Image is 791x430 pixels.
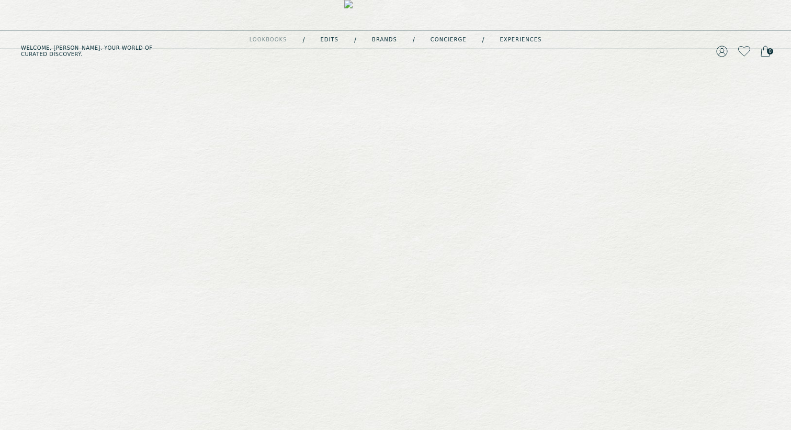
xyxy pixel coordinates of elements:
div: / [302,36,304,44]
div: / [354,36,356,44]
a: lookbooks [250,37,287,42]
span: 0 [767,48,773,54]
a: Brands [372,37,397,42]
div: / [482,36,484,44]
h5: Welcome, [PERSON_NAME] . Your world of curated discovery. [21,45,246,58]
a: Edits [321,37,338,42]
a: experiences [500,37,542,42]
a: concierge [431,37,467,42]
div: / [413,36,415,44]
a: 0 [761,44,770,59]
